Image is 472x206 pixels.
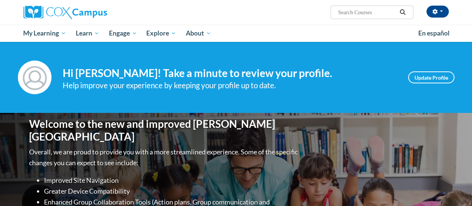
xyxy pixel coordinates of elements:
iframe: Button to launch messaging window [442,176,466,200]
div: Main menu [18,25,454,42]
span: Learn [76,29,99,38]
input: Search Courses [337,8,397,17]
span: About [186,29,211,38]
span: En español [418,29,450,37]
p: Overall, we are proud to provide you with a more streamlined experience. Some of the specific cha... [29,147,300,168]
button: Search [397,8,408,17]
h4: Hi [PERSON_NAME]! Take a minute to review your profile. [63,67,397,80]
button: Account Settings [426,6,449,18]
img: Profile Image [18,61,51,94]
span: My Learning [23,29,66,38]
span: Engage [109,29,137,38]
img: Cox Campus [24,6,107,19]
h1: Welcome to the new and improved [PERSON_NAME][GEOGRAPHIC_DATA] [29,118,300,143]
a: Explore [141,25,181,42]
a: About [181,25,216,42]
a: Learn [71,25,104,42]
a: Update Profile [408,71,454,83]
li: Improved Site Navigation [44,175,300,186]
a: En español [413,25,454,41]
span: Explore [146,29,176,38]
div: Help improve your experience by keeping your profile up to date. [63,79,397,92]
a: My Learning [19,25,71,42]
a: Engage [104,25,142,42]
a: Cox Campus [24,6,158,19]
li: Greater Device Compatibility [44,186,300,197]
